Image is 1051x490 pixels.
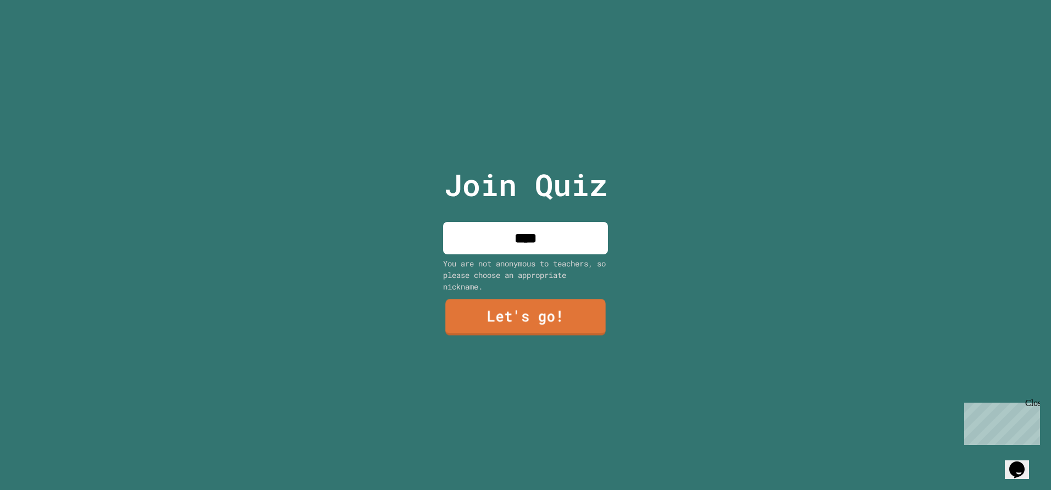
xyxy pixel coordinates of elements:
[960,398,1040,445] iframe: chat widget
[445,299,606,335] a: Let's go!
[443,258,608,292] div: You are not anonymous to teachers, so please choose an appropriate nickname.
[1005,446,1040,479] iframe: chat widget
[4,4,76,70] div: Chat with us now!Close
[444,162,607,208] p: Join Quiz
